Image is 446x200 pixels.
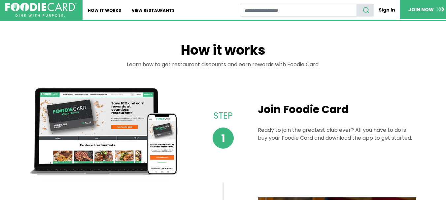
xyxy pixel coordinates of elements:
[213,128,234,149] span: 1
[25,61,421,76] div: Learn how to get restaurant discounts and earn rewards with Foodie Card.
[240,4,357,16] input: restaurant search
[258,103,416,116] h2: Join Foodie Card
[25,42,421,61] h1: How it works
[5,3,77,17] img: FoodieCard; Eat, Drink, Save, Donate
[206,109,240,122] p: Step
[374,4,400,16] a: Sign In
[357,4,374,16] button: search
[258,126,416,142] p: Ready to join the greatest club ever? All you have to do is buy your Foodie Card and download the...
